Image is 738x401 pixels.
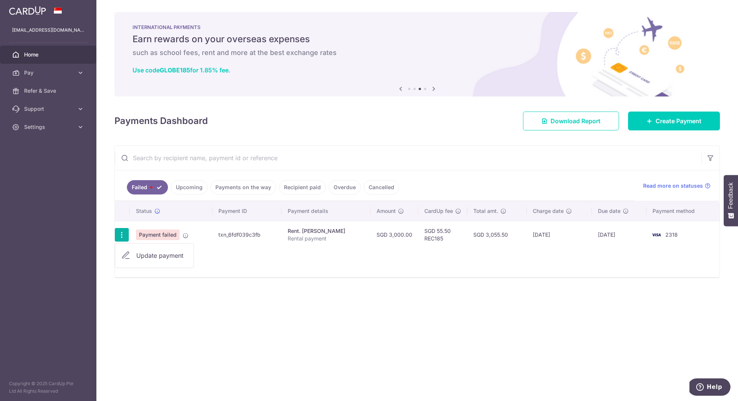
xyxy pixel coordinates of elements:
p: INTERNATIONAL PAYMENTS [133,24,702,30]
span: CardUp fee [424,207,453,215]
span: Home [24,51,74,58]
a: Payments on the way [210,180,276,194]
span: Support [24,105,74,113]
a: Create Payment [628,112,720,130]
span: 2318 [665,231,678,238]
p: Rental payment [288,235,364,242]
td: SGD 3,000.00 [371,221,418,248]
input: Search by recipient name, payment id or reference [115,146,701,170]
span: Feedback [727,182,734,209]
span: Settings [24,123,74,131]
a: Recipient paid [279,180,326,194]
b: GLOBE185 [160,66,190,74]
a: Use codeGLOBE185for 1.85% fee. [133,66,230,74]
a: Download Report [523,112,619,130]
span: Status [136,207,152,215]
img: Bank Card [649,230,664,239]
h4: Payments Dashboard [114,114,208,128]
h6: such as school fees, rent and more at the best exchange rates [133,48,702,57]
img: CardUp [9,6,46,15]
div: Rent. [PERSON_NAME] [288,227,364,235]
a: Upcoming [171,180,207,194]
a: Read more on statuses [643,182,711,190]
button: Feedback - Show survey [724,175,738,226]
span: Payment failed [136,230,180,240]
h5: Earn rewards on your overseas expenses [133,33,702,45]
th: Payment details [282,201,371,221]
a: Failed [127,180,168,194]
a: Cancelled [364,180,399,194]
p: [EMAIL_ADDRESS][DOMAIN_NAME] [12,26,84,34]
th: Payment method [647,201,720,221]
span: Due date [598,207,621,215]
td: [DATE] [592,221,647,248]
td: SGD 3,055.50 [467,221,527,248]
span: Refer & Save [24,87,74,95]
span: Amount [377,207,396,215]
span: Charge date [533,207,564,215]
td: txn_6fdf039c3fb [212,221,282,248]
td: SGD 55.50 REC185 [418,221,467,248]
td: [DATE] [527,221,592,248]
span: Download Report [550,116,601,126]
span: Create Payment [656,116,701,126]
img: International Payment Banner [114,12,720,96]
span: Read more on statuses [643,182,703,190]
span: Total amt. [473,207,498,215]
iframe: Opens a widget where you can find more information [689,378,730,397]
th: Payment ID [212,201,282,221]
span: Pay [24,69,74,77]
a: Overdue [329,180,361,194]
